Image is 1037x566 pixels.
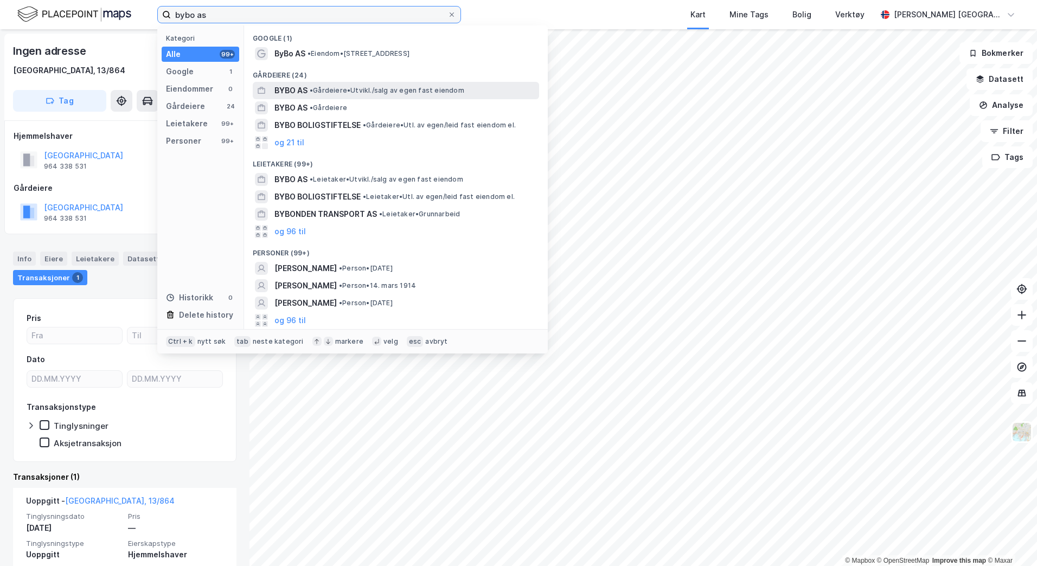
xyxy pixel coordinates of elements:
div: Kontrollprogram for chat [983,514,1037,566]
span: Person • [DATE] [339,299,393,307]
div: 1 [226,67,235,76]
div: 964 338 531 [44,214,87,223]
div: markere [335,337,363,346]
div: tab [234,336,251,347]
button: og 96 til [274,314,306,327]
div: neste kategori [253,337,304,346]
span: • [363,121,366,129]
div: Verktøy [835,8,865,21]
div: Gårdeiere [166,100,205,113]
input: Til [127,327,222,344]
div: Bolig [792,8,811,21]
input: Søk på adresse, matrikkel, gårdeiere, leietakere eller personer [171,7,447,23]
span: Gårdeiere [310,104,347,112]
a: [GEOGRAPHIC_DATA], 13/864 [65,496,175,505]
span: • [339,299,342,307]
div: 99+ [220,50,235,59]
span: Leietaker • Grunnarbeid [379,210,460,218]
div: 0 [226,293,235,302]
div: avbryt [425,337,447,346]
span: • [308,49,311,57]
span: • [310,175,313,183]
button: Filter [981,120,1033,142]
span: Leietaker • Utl. av egen/leid fast eiendom el. [363,192,515,201]
span: Person • 14. mars 1914 [339,281,416,290]
div: Kart [690,8,706,21]
div: Personer [166,134,201,147]
div: Transaksjoner [13,270,87,285]
div: 99+ [220,119,235,128]
span: Leietaker • Utvikl./salg av egen fast eiendom [310,175,463,184]
div: Gårdeiere (24) [244,62,548,82]
span: Eiendom • [STREET_ADDRESS] [308,49,409,58]
div: Ctrl + k [166,336,195,347]
div: Gårdeiere [14,182,236,195]
span: [PERSON_NAME] [274,279,337,292]
div: Pris [27,312,41,325]
div: [DATE] [26,522,121,535]
span: ByBo AS [274,47,305,60]
button: Tags [982,146,1033,168]
div: nytt søk [197,337,226,346]
span: • [310,86,313,94]
button: Tag [13,90,106,112]
div: Uoppgitt - [26,494,175,512]
button: og 96 til [274,225,306,238]
div: — [128,522,223,535]
div: Mine Tags [729,8,769,21]
div: Transaksjoner (1) [13,471,236,484]
input: Fra [27,327,122,344]
div: Personer (99+) [244,240,548,260]
span: [PERSON_NAME] [274,262,337,275]
div: Dato [27,353,45,366]
div: [PERSON_NAME] [GEOGRAPHIC_DATA] [894,8,1002,21]
div: Aksjetransaksjon [54,438,121,448]
div: Leietakere [166,117,208,130]
div: Google [166,65,194,78]
div: Leietakere [72,252,119,266]
div: Leietakere (99+) [244,151,548,171]
div: Eiere [40,252,67,266]
span: BYBO AS [274,173,308,186]
span: Person • [DATE] [339,264,393,273]
button: og 21 til [274,136,304,149]
a: Improve this map [932,557,986,564]
span: • [379,210,382,218]
div: 1 [72,272,83,283]
input: DD.MM.YYYY [27,371,122,387]
div: Alle [166,48,181,61]
span: Tinglysningsdato [26,512,121,521]
span: • [363,192,366,201]
span: • [339,281,342,290]
span: Tinglysningstype [26,539,121,548]
button: Datasett [966,68,1033,90]
span: BYBO AS [274,84,308,97]
div: Delete history [179,308,233,321]
div: 964 338 531 [44,162,87,171]
div: Hjemmelshaver [128,548,223,561]
span: • [310,104,313,112]
div: Hjemmelshaver [14,130,236,143]
iframe: Chat Widget [983,514,1037,566]
span: Gårdeiere • Utvikl./salg av egen fast eiendom [310,86,464,95]
div: Historikk [166,291,213,304]
input: DD.MM.YYYY [127,371,222,387]
div: 24 [226,102,235,111]
span: • [339,264,342,272]
a: Mapbox [845,557,875,564]
span: BYBONDEN TRANSPORT AS [274,208,377,221]
div: Transaksjonstype [27,401,96,414]
div: Datasett [123,252,164,266]
span: Pris [128,512,223,521]
div: [GEOGRAPHIC_DATA], 13/864 [13,64,125,77]
span: Eierskapstype [128,539,223,548]
div: 0 [226,85,235,93]
div: velg [383,337,398,346]
div: 99+ [220,137,235,145]
div: Kategori [166,34,239,42]
span: Gårdeiere • Utl. av egen/leid fast eiendom el. [363,121,516,130]
div: Ingen adresse [13,42,88,60]
button: Analyse [970,94,1033,116]
span: BYBO BOLIGSTIFTELSE [274,119,361,132]
div: Eiendommer [166,82,213,95]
